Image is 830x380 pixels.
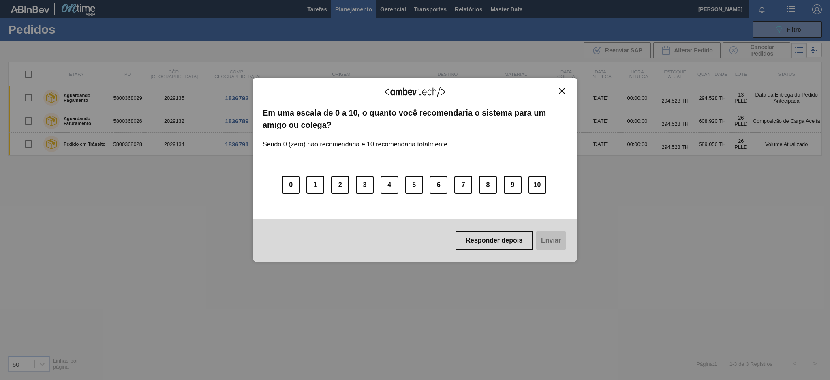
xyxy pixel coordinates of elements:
[306,176,324,194] button: 1
[282,176,300,194] button: 0
[331,176,349,194] button: 2
[381,176,398,194] button: 4
[356,176,374,194] button: 3
[556,88,567,94] button: Close
[456,231,533,250] button: Responder depois
[405,176,423,194] button: 5
[263,107,567,131] label: Em uma escala de 0 a 10, o quanto você recomendaria o sistema para um amigo ou colega?
[385,87,445,97] img: Logo Ambevtech
[479,176,497,194] button: 8
[263,131,449,148] label: Sendo 0 (zero) não recomendaria e 10 recomendaria totalmente.
[504,176,522,194] button: 9
[528,176,546,194] button: 10
[559,88,565,94] img: Close
[454,176,472,194] button: 7
[430,176,447,194] button: 6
